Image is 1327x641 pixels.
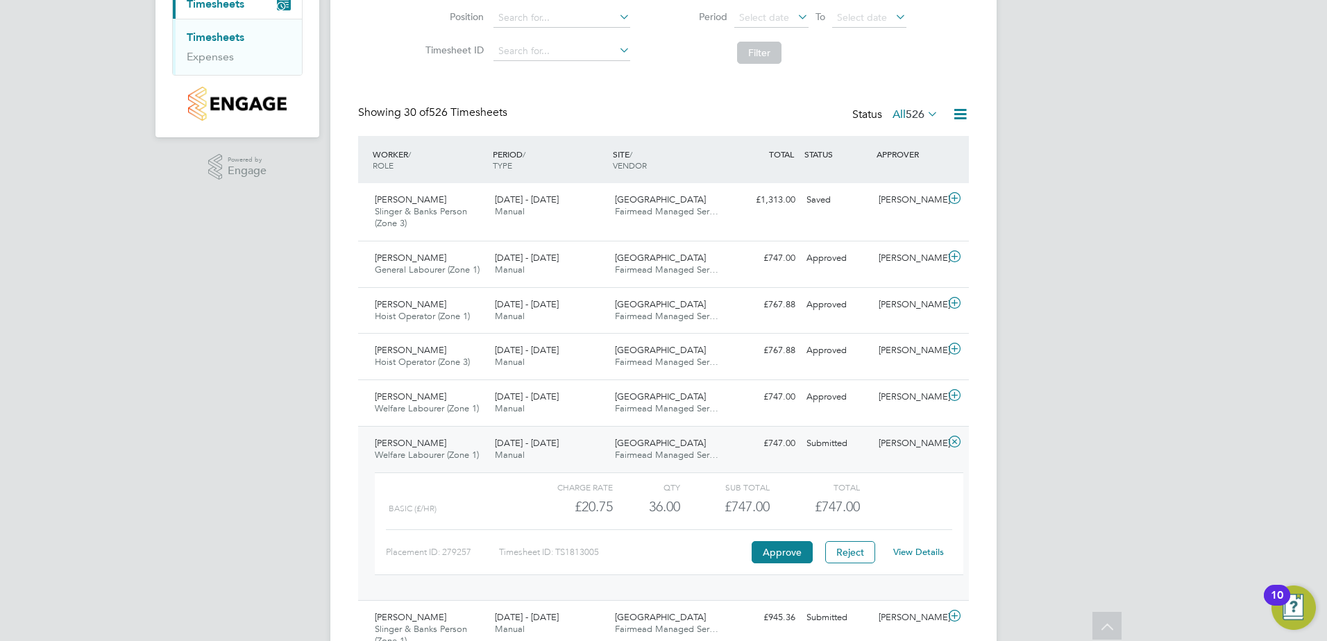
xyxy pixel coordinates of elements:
[737,42,781,64] button: Filter
[615,310,718,322] span: Fairmead Managed Ser…
[613,160,647,171] span: VENDOR
[801,247,873,270] div: Approved
[375,437,446,449] span: [PERSON_NAME]
[729,386,801,409] div: £747.00
[375,391,446,402] span: [PERSON_NAME]
[837,11,887,24] span: Select date
[495,391,559,402] span: [DATE] - [DATE]
[801,189,873,212] div: Saved
[729,432,801,455] div: £747.00
[801,386,873,409] div: Approved
[873,606,945,629] div: [PERSON_NAME]
[358,105,510,120] div: Showing
[523,148,525,160] span: /
[665,10,727,23] label: Period
[495,310,525,322] span: Manual
[615,252,706,264] span: [GEOGRAPHIC_DATA]
[680,495,770,518] div: £747.00
[421,44,484,56] label: Timesheet ID
[493,42,630,61] input: Search for...
[523,479,613,495] div: Charge rate
[375,264,480,275] span: General Labourer (Zone 1)
[369,142,489,178] div: WORKER
[495,356,525,368] span: Manual
[421,10,484,23] label: Position
[495,194,559,205] span: [DATE] - [DATE]
[825,541,875,563] button: Reject
[615,205,718,217] span: Fairmead Managed Ser…
[811,8,829,26] span: To
[906,108,924,121] span: 526
[375,611,446,623] span: [PERSON_NAME]
[680,479,770,495] div: Sub Total
[495,298,559,310] span: [DATE] - [DATE]
[615,437,706,449] span: [GEOGRAPHIC_DATA]
[495,264,525,275] span: Manual
[729,293,801,316] div: £767.88
[873,142,945,166] div: APPROVER
[801,293,873,316] div: Approved
[609,142,729,178] div: SITE
[408,148,411,160] span: /
[495,449,525,461] span: Manual
[228,154,267,166] span: Powered by
[729,606,801,629] div: £945.36
[615,194,706,205] span: [GEOGRAPHIC_DATA]
[729,247,801,270] div: £747.00
[228,165,267,177] span: Engage
[852,105,941,125] div: Status
[375,402,479,414] span: Welfare Labourer (Zone 1)
[873,386,945,409] div: [PERSON_NAME]
[489,142,609,178] div: PERIOD
[615,298,706,310] span: [GEOGRAPHIC_DATA]
[615,449,718,461] span: Fairmead Managed Ser…
[770,479,859,495] div: Total
[769,148,794,160] span: TOTAL
[375,449,479,461] span: Welfare Labourer (Zone 1)
[615,623,718,635] span: Fairmead Managed Ser…
[873,339,945,362] div: [PERSON_NAME]
[495,611,559,623] span: [DATE] - [DATE]
[495,402,525,414] span: Manual
[495,437,559,449] span: [DATE] - [DATE]
[404,105,429,119] span: 30 of
[495,205,525,217] span: Manual
[375,194,446,205] span: [PERSON_NAME]
[1271,586,1316,630] button: Open Resource Center, 10 new notifications
[629,148,632,160] span: /
[375,310,470,322] span: Hoist Operator (Zone 1)
[729,189,801,212] div: £1,313.00
[873,293,945,316] div: [PERSON_NAME]
[615,264,718,275] span: Fairmead Managed Ser…
[615,391,706,402] span: [GEOGRAPHIC_DATA]
[495,344,559,356] span: [DATE] - [DATE]
[523,495,613,518] div: £20.75
[375,205,467,229] span: Slinger & Banks Person (Zone 3)
[386,541,499,563] div: Placement ID: 279257
[615,344,706,356] span: [GEOGRAPHIC_DATA]
[375,298,446,310] span: [PERSON_NAME]
[815,498,860,515] span: £747.00
[873,189,945,212] div: [PERSON_NAME]
[613,479,680,495] div: QTY
[499,541,748,563] div: Timesheet ID: TS1813005
[187,50,234,63] a: Expenses
[375,356,470,368] span: Hoist Operator (Zone 3)
[739,11,789,24] span: Select date
[208,154,267,180] a: Powered byEngage
[615,611,706,623] span: [GEOGRAPHIC_DATA]
[172,87,303,121] a: Go to home page
[893,108,938,121] label: All
[187,31,244,44] a: Timesheets
[493,8,630,28] input: Search for...
[389,504,437,513] span: Basic (£/HR)
[615,402,718,414] span: Fairmead Managed Ser…
[404,105,507,119] span: 526 Timesheets
[373,160,394,171] span: ROLE
[615,356,718,368] span: Fairmead Managed Ser…
[495,623,525,635] span: Manual
[375,344,446,356] span: [PERSON_NAME]
[188,87,286,121] img: countryside-properties-logo-retina.png
[801,606,873,629] div: Submitted
[495,252,559,264] span: [DATE] - [DATE]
